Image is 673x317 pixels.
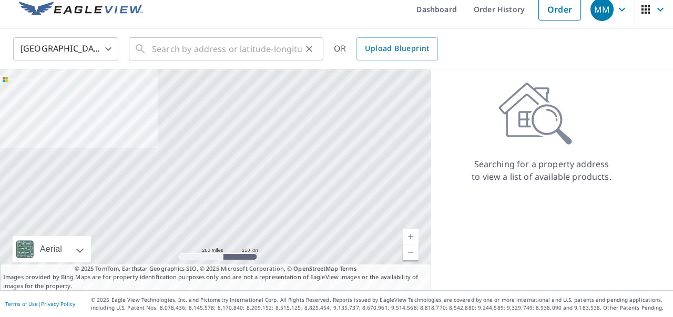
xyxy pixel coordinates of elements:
p: Searching for a property address to view a list of available products. [471,158,612,183]
p: © 2025 Eagle View Technologies, Inc. and Pictometry International Corp. All Rights Reserved. Repo... [91,296,668,312]
div: [GEOGRAPHIC_DATA] [13,34,118,64]
div: Aerial [13,236,91,262]
a: Terms [340,264,357,272]
img: EV Logo [19,2,143,17]
div: Aerial [37,236,65,262]
input: Search by address or latitude-longitude [152,34,302,64]
button: Clear [302,42,317,56]
div: OR [334,37,438,60]
a: Upload Blueprint [356,37,437,60]
span: © 2025 TomTom, Earthstar Geographics SIO, © 2025 Microsoft Corporation, © [75,264,357,273]
a: Terms of Use [5,300,38,308]
a: Current Level 5, Zoom In [403,229,419,244]
a: OpenStreetMap [293,264,338,272]
a: Privacy Policy [41,300,75,308]
span: Upload Blueprint [365,42,429,55]
a: Current Level 5, Zoom Out [403,244,419,260]
p: | [5,301,75,307]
